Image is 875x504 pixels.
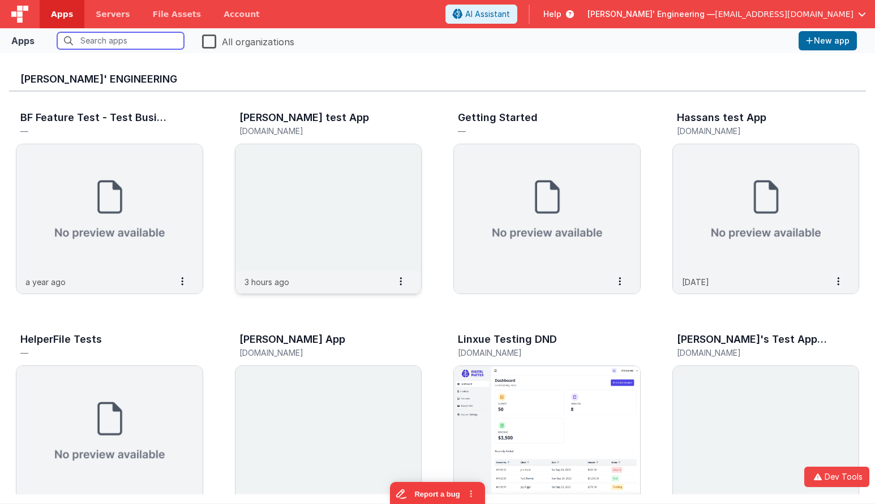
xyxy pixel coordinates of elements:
h3: [PERSON_NAME]'s Test App new [677,334,828,345]
p: [DATE] [682,276,709,288]
h5: [DOMAIN_NAME] [677,348,831,357]
span: Help [543,8,561,20]
h3: [PERSON_NAME] test App [239,112,369,123]
div: Apps [11,34,35,48]
h3: [PERSON_NAME]' Engineering [20,74,855,85]
h3: Getting Started [458,112,538,123]
span: Apps [51,8,73,20]
label: All organizations [202,33,294,49]
h3: HelperFile Tests [20,334,102,345]
h3: [PERSON_NAME] App [239,334,345,345]
span: File Assets [153,8,201,20]
h3: Hassans test App [677,112,766,123]
h5: [DOMAIN_NAME] [239,348,394,357]
p: a year ago [25,276,66,288]
p: 3 hours ago [245,276,289,288]
span: Servers [96,8,130,20]
h3: Linxue Testing DND [458,334,557,345]
h5: [DOMAIN_NAME] [677,127,831,135]
h3: BF Feature Test - Test Business File [20,112,171,123]
span: [PERSON_NAME]' Engineering — [587,8,715,20]
h5: — [20,127,175,135]
h5: — [20,348,175,357]
button: New app [799,31,857,50]
button: Dev Tools [804,467,869,487]
button: AI Assistant [445,5,517,24]
h5: [DOMAIN_NAME] [239,127,394,135]
input: Search apps [57,32,184,49]
h5: [DOMAIN_NAME] [458,348,612,357]
span: AI Assistant [465,8,510,20]
button: [PERSON_NAME]' Engineering — [EMAIL_ADDRESS][DOMAIN_NAME] [587,8,866,20]
h5: — [458,127,612,135]
span: [EMAIL_ADDRESS][DOMAIN_NAME] [715,8,853,20]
